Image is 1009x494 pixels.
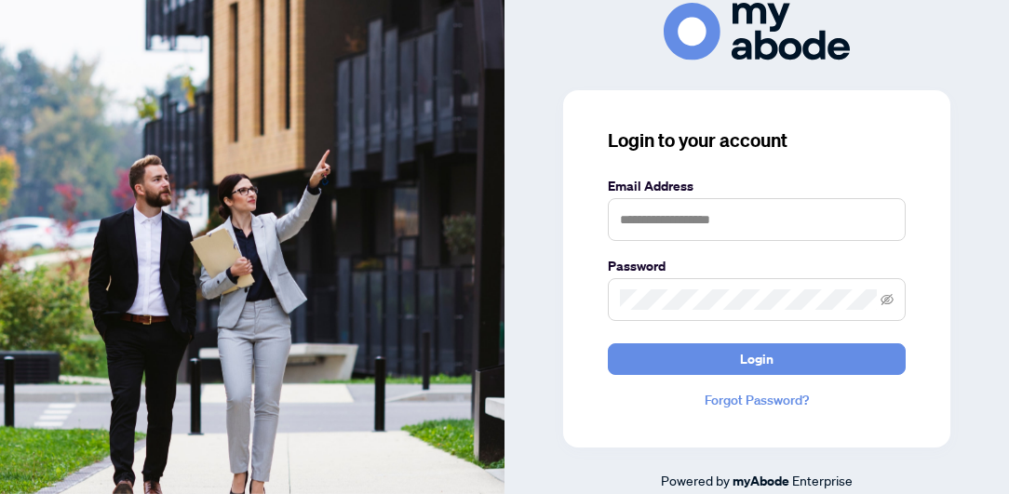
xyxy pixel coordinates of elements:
[733,471,789,491] a: myAbode
[608,343,906,375] button: Login
[664,3,850,60] img: ma-logo
[740,344,774,374] span: Login
[608,256,906,276] label: Password
[661,472,730,488] span: Powered by
[792,472,853,488] span: Enterprise
[608,390,906,410] a: Forgot Password?
[608,176,906,196] label: Email Address
[881,293,894,306] span: eye-invisible
[608,127,906,154] h3: Login to your account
